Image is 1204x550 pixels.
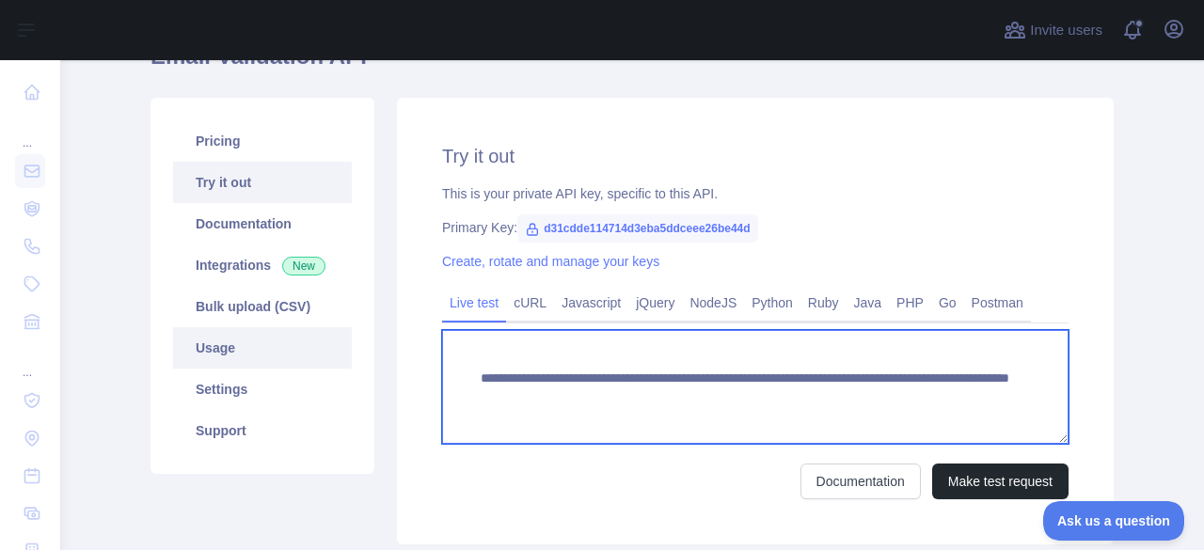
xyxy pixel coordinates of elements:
span: d31cdde114714d3eba5ddceee26be44d [517,214,757,243]
a: Create, rotate and manage your keys [442,254,659,269]
a: jQuery [628,288,682,318]
a: Bulk upload (CSV) [173,286,352,327]
h1: Email Validation API [150,41,1114,86]
div: ... [15,342,45,380]
a: Settings [173,369,352,410]
a: NodeJS [682,288,744,318]
div: ... [15,113,45,150]
div: This is your private API key, specific to this API. [442,184,1069,203]
a: Go [931,288,964,318]
a: Documentation [800,464,921,499]
a: Javascript [554,288,628,318]
a: Try it out [173,162,352,203]
iframe: Toggle Customer Support [1043,501,1185,541]
div: Primary Key: [442,218,1069,237]
a: PHP [889,288,931,318]
a: Postman [964,288,1031,318]
a: Pricing [173,120,352,162]
span: Invite users [1030,20,1102,41]
a: Java [847,288,890,318]
a: Live test [442,288,506,318]
button: Invite users [1000,15,1106,45]
a: Ruby [800,288,847,318]
button: Make test request [932,464,1069,499]
h2: Try it out [442,143,1069,169]
a: cURL [506,288,554,318]
span: New [282,257,325,275]
a: Python [744,288,800,318]
a: Documentation [173,203,352,244]
a: Integrations New [173,244,352,286]
a: Usage [173,327,352,369]
a: Support [173,410,352,451]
